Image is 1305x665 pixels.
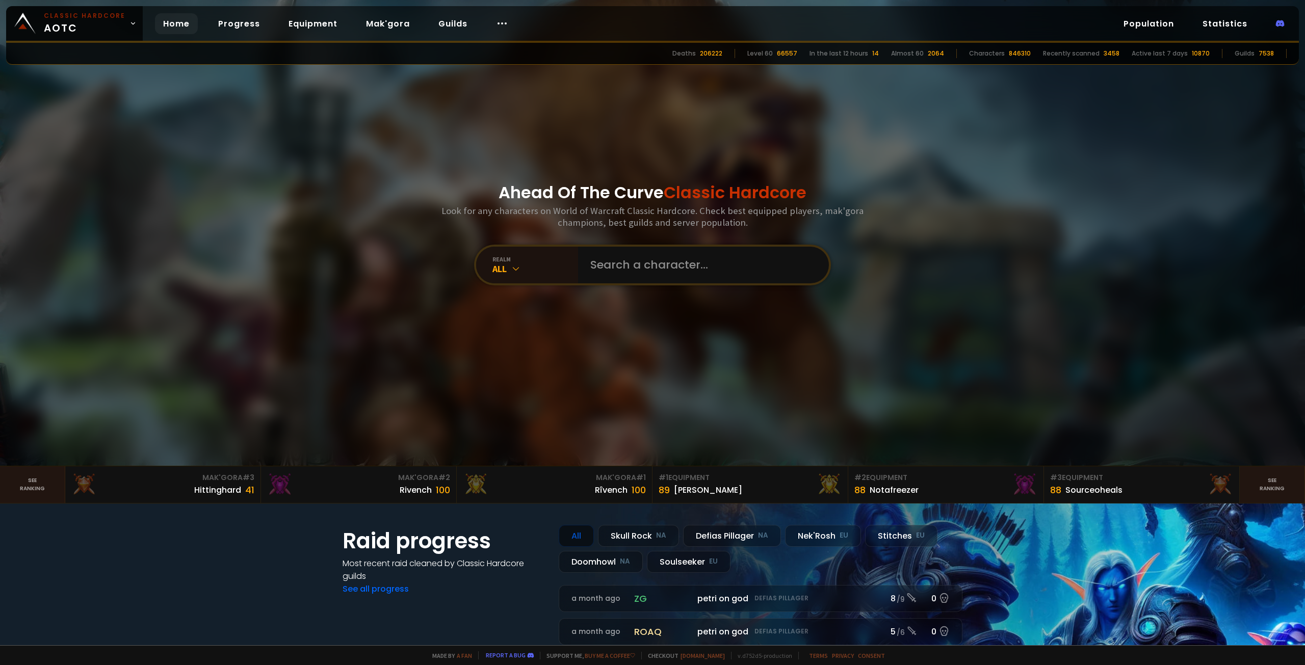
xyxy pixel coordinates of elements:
a: #1Equipment89[PERSON_NAME] [652,466,848,503]
a: a month agozgpetri on godDefias Pillager8 /90 [559,585,962,612]
span: v. d752d5 - production [731,652,792,659]
a: Buy me a coffee [585,652,635,659]
a: Classic HardcoreAOTC [6,6,143,41]
span: # 1 [659,472,668,483]
a: a fan [457,652,472,659]
div: Sourceoheals [1065,484,1123,496]
a: Mak'Gora#3Hittinghard41 [65,466,261,503]
div: Soulseeker [647,551,730,573]
a: See all progress [343,583,409,595]
a: Seeranking [1240,466,1305,503]
small: EU [709,556,718,567]
a: Mak'gora [358,13,418,34]
span: Classic Hardcore [664,181,806,204]
div: Mak'Gora [267,472,450,483]
span: # 1 [636,472,646,483]
div: 846310 [1009,49,1031,58]
div: Rivench [400,484,432,496]
div: In the last 12 hours [810,49,868,58]
div: Rîvench [595,484,628,496]
div: 2064 [928,49,944,58]
div: Deaths [672,49,696,58]
span: Support me, [540,652,635,659]
small: NA [758,530,768,541]
div: Characters [969,49,1005,58]
div: Equipment [1050,472,1233,483]
h1: Raid progress [343,525,546,557]
a: Guilds [430,13,476,34]
a: Mak'Gora#1Rîvench100 [457,466,652,503]
a: a month agoroaqpetri on godDefias Pillager5 /60 [559,618,962,645]
small: NA [620,556,630,567]
div: 3458 [1104,49,1119,58]
span: # 2 [438,472,450,483]
div: Recently scanned [1043,49,1100,58]
div: 100 [436,483,450,497]
div: Almost 60 [891,49,924,58]
div: 100 [632,483,646,497]
div: Equipment [659,472,842,483]
div: Defias Pillager [683,525,781,547]
div: All [559,525,594,547]
div: Skull Rock [598,525,679,547]
span: Checkout [641,652,725,659]
input: Search a character... [584,247,817,283]
small: EU [916,530,925,541]
span: Made by [426,652,472,659]
div: Active last 7 days [1132,49,1188,58]
div: 88 [1050,483,1061,497]
a: Statistics [1194,13,1256,34]
div: Mak'Gora [463,472,646,483]
div: Doomhowl [559,551,643,573]
div: 89 [659,483,670,497]
div: 206222 [700,49,722,58]
div: 41 [245,483,254,497]
a: Terms [809,652,828,659]
span: # 3 [1050,472,1062,483]
a: Home [155,13,198,34]
a: Population [1115,13,1182,34]
h1: Ahead Of The Curve [499,180,806,205]
a: #3Equipment88Sourceoheals [1044,466,1240,503]
div: 14 [872,49,879,58]
div: Equipment [854,472,1037,483]
div: Notafreezer [870,484,919,496]
small: EU [840,530,848,541]
a: Mak'Gora#2Rivench100 [261,466,457,503]
h3: Look for any characters on World of Warcraft Classic Hardcore. Check best equipped players, mak'g... [437,205,868,228]
a: Equipment [280,13,346,34]
h4: Most recent raid cleaned by Classic Hardcore guilds [343,557,546,582]
div: 7538 [1259,49,1274,58]
span: # 3 [243,472,254,483]
small: Classic Hardcore [44,11,125,20]
div: Level 60 [747,49,773,58]
a: #2Equipment88Notafreezer [848,466,1044,503]
div: Mak'Gora [71,472,254,483]
div: 88 [854,483,866,497]
div: Stitches [865,525,937,547]
div: Guilds [1235,49,1255,58]
span: # 2 [854,472,866,483]
div: Hittinghard [194,484,241,496]
span: AOTC [44,11,125,36]
a: Consent [858,652,885,659]
div: Nek'Rosh [785,525,861,547]
a: Report a bug [486,651,526,659]
small: NA [656,530,666,541]
div: [PERSON_NAME] [674,484,742,496]
div: realm [492,255,578,263]
div: All [492,263,578,275]
a: Progress [210,13,268,34]
a: Privacy [832,652,854,659]
a: [DOMAIN_NAME] [681,652,725,659]
div: 10870 [1192,49,1210,58]
div: 66557 [777,49,797,58]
